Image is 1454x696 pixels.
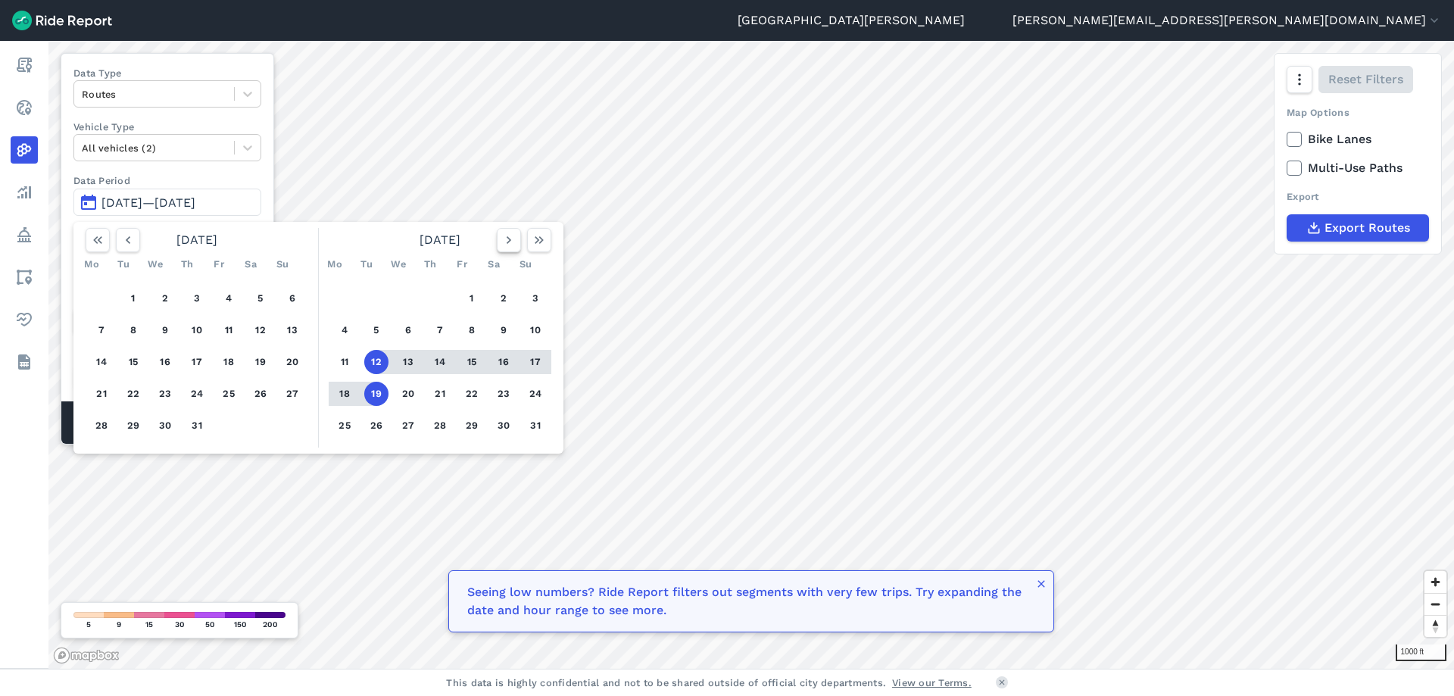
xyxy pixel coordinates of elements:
label: Vehicle Type [73,120,261,134]
button: 18 [217,350,241,374]
img: Ride Report [12,11,112,30]
div: Tu [111,252,136,276]
button: 10 [523,318,548,342]
button: 22 [121,382,145,406]
div: Tu [354,252,379,276]
div: [DATE] [80,228,314,252]
button: 20 [396,382,420,406]
button: 6 [280,286,304,311]
button: Export Routes [1287,214,1429,242]
button: 3 [523,286,548,311]
button: 28 [89,414,114,438]
button: Reset Filters [1318,66,1413,93]
button: 20 [280,350,304,374]
div: 1000 ft [1396,645,1446,661]
button: 24 [185,382,209,406]
button: 19 [248,350,273,374]
div: Sa [239,252,263,276]
div: We [386,252,410,276]
div: Mo [323,252,347,276]
span: Export Routes [1325,219,1410,237]
button: 12 [364,350,388,374]
a: Report [11,51,38,79]
button: 31 [523,414,548,438]
button: 10 [185,318,209,342]
button: 21 [89,382,114,406]
button: 17 [185,350,209,374]
div: Th [418,252,442,276]
a: Policy [11,221,38,248]
button: 4 [332,318,357,342]
button: 30 [153,414,177,438]
button: Reset bearing to north [1424,615,1446,637]
div: Su [270,252,295,276]
div: We [143,252,167,276]
button: 9 [491,318,516,342]
button: 26 [248,382,273,406]
button: 5 [248,286,273,311]
button: 13 [280,318,304,342]
button: 30 [491,414,516,438]
button: 22 [460,382,484,406]
a: Realtime [11,94,38,121]
button: 11 [217,318,241,342]
button: [PERSON_NAME][EMAIL_ADDRESS][PERSON_NAME][DOMAIN_NAME] [1012,11,1442,30]
a: Areas [11,264,38,291]
button: 25 [217,382,241,406]
button: 8 [460,318,484,342]
div: [DATE] [323,228,557,252]
button: 19 [364,382,388,406]
button: 3 [185,286,209,311]
a: Datasets [11,348,38,376]
span: [DATE]—[DATE] [101,195,195,210]
button: 25 [332,414,357,438]
button: 14 [428,350,452,374]
div: Fr [450,252,474,276]
button: 26 [364,414,388,438]
div: Matched Trips [61,401,273,444]
a: Analyze [11,179,38,206]
button: 24 [523,382,548,406]
button: 4 [217,286,241,311]
button: Zoom in [1424,571,1446,593]
button: 12 [248,318,273,342]
div: Sa [482,252,506,276]
div: Mo [80,252,104,276]
button: 1 [460,286,484,311]
div: Su [513,252,538,276]
button: 27 [396,414,420,438]
button: 15 [460,350,484,374]
button: 16 [491,350,516,374]
div: Fr [207,252,231,276]
a: [GEOGRAPHIC_DATA][PERSON_NAME] [738,11,965,30]
div: Th [175,252,199,276]
button: 29 [460,414,484,438]
button: 8 [121,318,145,342]
button: 17 [523,350,548,374]
div: Map Options [1287,105,1429,120]
button: 23 [491,382,516,406]
a: View our Terms. [892,676,972,690]
button: 9 [153,318,177,342]
label: Data Type [73,66,261,80]
button: 6 [396,318,420,342]
button: 23 [153,382,177,406]
a: Mapbox logo [53,647,120,664]
button: 5 [364,318,388,342]
button: 29 [121,414,145,438]
button: 2 [153,286,177,311]
label: Multi-Use Paths [1287,159,1429,177]
button: 28 [428,414,452,438]
button: Zoom out [1424,593,1446,615]
div: Export [1287,189,1429,204]
label: Data Period [73,173,261,188]
button: 21 [428,382,452,406]
label: Bike Lanes [1287,130,1429,148]
button: 7 [89,318,114,342]
span: Reset Filters [1328,70,1403,89]
a: Heatmaps [11,136,38,164]
button: 13 [396,350,420,374]
button: 1 [121,286,145,311]
button: 27 [280,382,304,406]
button: 31 [185,414,209,438]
